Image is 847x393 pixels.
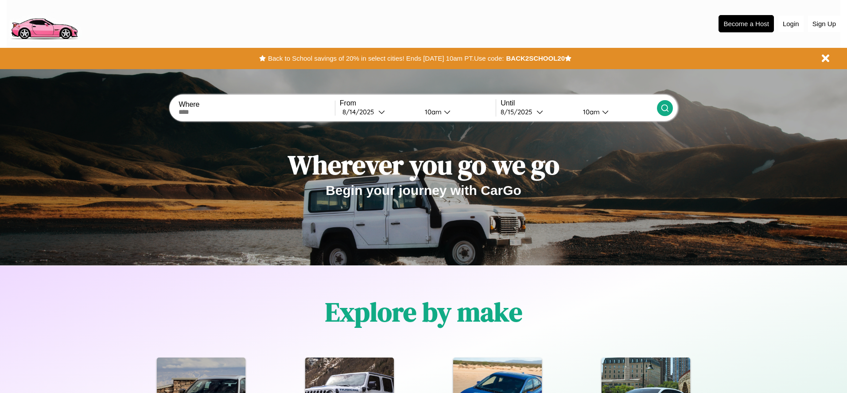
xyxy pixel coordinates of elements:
img: logo [7,4,82,42]
label: Where [179,101,334,109]
button: Back to School savings of 20% in select cities! Ends [DATE] 10am PT.Use code: [266,52,506,65]
button: 10am [418,107,496,117]
button: 10am [576,107,657,117]
b: BACK2SCHOOL20 [506,54,565,62]
label: Until [501,99,657,107]
div: 10am [420,108,444,116]
button: 8/14/2025 [340,107,418,117]
button: Sign Up [808,16,840,32]
div: 10am [579,108,602,116]
button: Login [778,16,804,32]
button: Become a Host [719,15,774,32]
h1: Explore by make [325,294,522,330]
label: From [340,99,496,107]
div: 8 / 15 / 2025 [501,108,536,116]
div: 8 / 14 / 2025 [342,108,378,116]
